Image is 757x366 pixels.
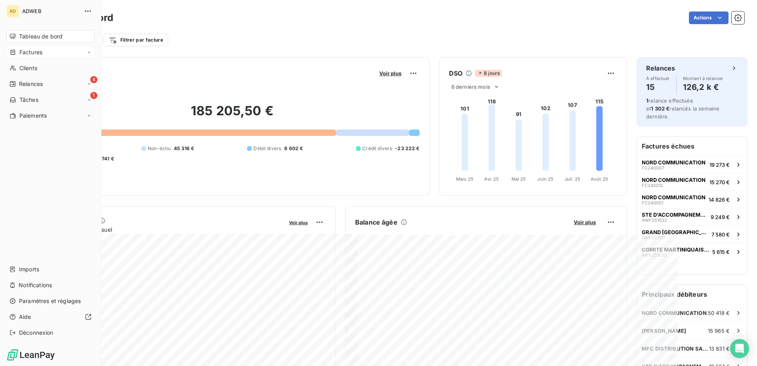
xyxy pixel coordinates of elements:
[642,218,667,223] span: AWF251032
[6,295,95,307] a: Paramètres et réglages
[708,328,730,334] span: 15 965 €
[637,156,747,173] button: NORD COMMUNICATIONFC24000719 273 €
[571,219,598,226] button: Voir plus
[19,80,43,88] span: Relances
[683,81,723,93] h4: 126,2 k €
[19,64,37,72] span: Clients
[642,229,708,235] span: GRAND [GEOGRAPHIC_DATA] DE LA [GEOGRAPHIC_DATA]
[287,219,310,226] button: Voir plus
[708,310,730,316] span: 50 418 €
[6,311,95,323] a: Aide
[90,76,97,83] span: 4
[565,176,580,182] tspan: Juil. 25
[637,285,747,304] h6: Principaux débiteurs
[6,109,95,122] a: Paiements
[449,69,462,78] h6: DSO
[19,265,39,273] span: Imports
[45,225,283,234] span: Chiffre d'affaires mensuel
[637,225,747,243] button: GRAND [GEOGRAPHIC_DATA] DE LA [GEOGRAPHIC_DATA]AWF2511777 580 €
[591,176,608,182] tspan: Août 25
[642,183,663,188] span: FC240012
[646,63,675,73] h6: Relances
[646,76,670,81] span: À effectuer
[6,78,95,90] a: 4Relances
[689,11,728,24] button: Actions
[637,173,747,191] button: NORD COMMUNICATIONFC24001215 270 €
[646,97,649,104] span: 1
[19,297,81,305] span: Paramètres et réglages
[651,105,670,112] span: 1 302 €
[709,345,730,352] span: 13 831 €
[711,231,730,238] span: 7 580 €
[646,81,670,93] h4: 15
[6,62,95,74] a: Clients
[711,214,730,220] span: 9 249 €
[475,70,502,77] span: 8 jours
[19,313,31,321] span: Aide
[90,92,97,99] span: 1
[19,32,63,40] span: Tableau de bord
[484,176,499,182] tspan: Avr. 25
[709,196,730,203] span: 14 826 €
[642,166,664,170] span: FC240007
[637,191,747,208] button: NORD COMMUNICATIONFC24000114 826 €
[377,70,404,77] button: Voir plus
[451,84,490,90] span: 6 derniers mois
[6,46,95,59] a: Factures
[709,179,730,185] span: 15 270 €
[456,176,474,182] tspan: Mars 25
[22,8,79,14] span: ADWEB
[379,70,401,76] span: Voir plus
[19,329,53,337] span: Déconnexion
[45,103,420,127] h2: 185 205,50 €
[637,243,747,260] button: COMITE MARTINIQUAIS DU TOURISME (CMT)AWF2510355 615 €
[646,97,719,120] span: relance effectuée et relancés la semaine dernière.
[19,281,52,289] span: Notifications
[289,220,308,225] span: Voir plus
[253,145,281,152] span: Débit divers
[284,145,303,152] span: 6 602 €
[574,219,596,225] span: Voir plus
[683,76,723,81] span: Montant à relancer
[709,162,730,168] span: 19 273 €
[19,112,47,120] span: Paiements
[511,176,526,182] tspan: Mai 25
[730,339,749,358] div: Open Intercom Messenger
[642,212,708,218] span: STE D'ACCOMPAGNEMENTS ET FINANCEMENT DES ENTREPRISES - SAFIE
[6,349,55,361] img: Logo LeanPay
[712,249,730,255] span: 5 615 €
[637,137,747,156] h6: Factures échues
[148,145,171,152] span: Non-échu
[6,93,95,106] a: 1Tâches
[362,145,392,152] span: Crédit divers
[19,48,42,56] span: Factures
[174,145,194,152] span: 45 316 €
[19,96,38,104] span: Tâches
[642,200,663,205] span: FC240001
[642,177,706,183] span: NORD COMMUNICATION
[99,155,114,162] span: -741 €
[6,30,95,43] a: Tableau de bord
[642,194,706,200] span: NORD COMMUNICATION
[6,5,19,17] div: AD
[355,217,398,227] h6: Balance âgée
[395,145,419,152] span: -23 222 €
[103,34,168,46] button: Filtrer par facture
[642,159,706,166] span: NORD COMMUNICATION
[537,176,553,182] tspan: Juin 25
[6,263,95,276] a: Imports
[637,208,747,225] button: STE D'ACCOMPAGNEMENTS ET FINANCEMENT DES ENTREPRISES - SAFIEAWF2510329 249 €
